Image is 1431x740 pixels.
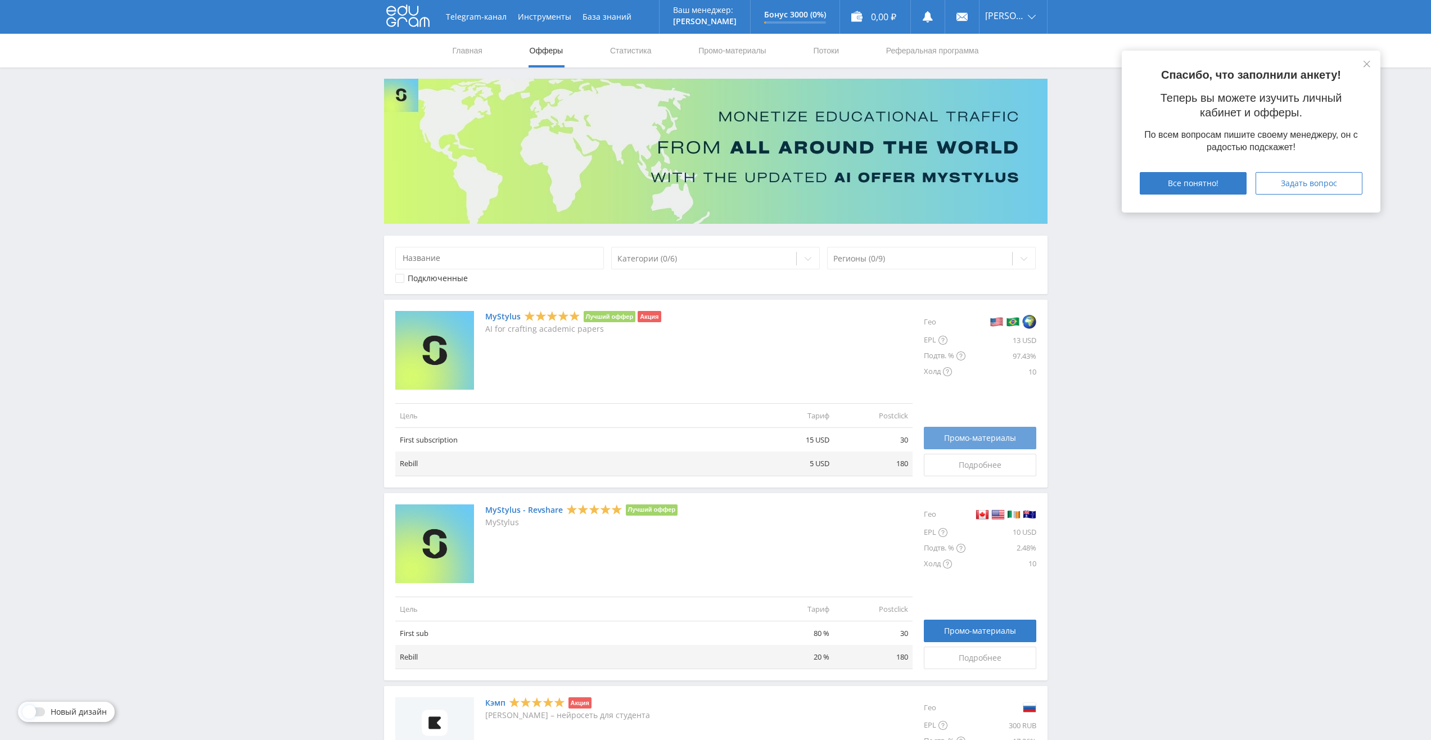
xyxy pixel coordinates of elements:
[1140,172,1247,195] button: Все понятно!
[697,34,767,67] a: Промо-материалы
[924,332,965,348] div: EPL
[834,452,913,476] td: 180
[408,274,468,283] div: Подключенные
[965,525,1036,540] div: 10 USD
[509,697,565,709] div: 5 Stars
[1256,172,1362,195] button: Задать вопрос
[529,34,565,67] a: Офферы
[924,556,965,572] div: Холд
[395,504,474,583] img: MyStylus - Revshare
[924,454,1036,476] a: Подробнее
[584,311,636,322] li: Лучший оффер
[924,348,965,364] div: Подтв. %
[959,461,1001,470] span: Подробнее
[924,525,965,540] div: EPL
[985,11,1024,20] span: [PERSON_NAME]
[485,711,650,720] p: [PERSON_NAME] – нейросеть для студента
[524,310,580,322] div: 5 Stars
[626,504,678,516] li: Лучший оффер
[485,518,678,527] p: MyStylus
[944,434,1016,443] span: Промо-материалы
[924,504,965,525] div: Гео
[395,597,755,621] td: Цель
[924,718,965,733] div: EPL
[485,324,661,333] p: AI for crafting academic papers
[885,34,980,67] a: Реферальная программа
[51,707,107,716] span: Новый дизайн
[924,311,965,332] div: Гео
[965,364,1036,380] div: 10
[924,364,965,380] div: Холд
[755,645,834,669] td: 20 %
[755,597,834,621] td: Тариф
[812,34,840,67] a: Потоки
[965,556,1036,572] div: 10
[764,10,826,19] p: Бонус 3000 (0%)
[395,428,755,452] td: First subscription
[965,348,1036,364] div: 97.43%
[638,311,661,322] li: Акция
[924,427,1036,449] a: Промо-материалы
[834,428,913,452] td: 30
[965,332,1036,348] div: 13 USD
[485,698,505,707] a: Кэмп
[609,34,653,67] a: Статистика
[566,503,622,515] div: 5 Stars
[485,312,521,321] a: MyStylus
[1281,179,1337,188] span: Задать вопрос
[924,620,1036,642] a: Промо-материалы
[568,697,592,709] li: Акция
[395,645,755,669] td: Rebill
[834,621,913,645] td: 30
[673,17,737,26] p: [PERSON_NAME]
[755,621,834,645] td: 80 %
[395,247,604,269] input: Название
[1140,91,1362,120] p: Теперь вы можете изучить личный кабинет и офферы.
[924,647,1036,669] a: Подробнее
[924,697,965,718] div: Гео
[959,653,1001,662] span: Подробнее
[452,34,484,67] a: Главная
[755,428,834,452] td: 15 USD
[965,718,1036,733] div: 300 RUB
[485,506,563,515] a: MyStylus - Revshare
[755,452,834,476] td: 5 USD
[924,540,965,556] div: Подтв. %
[834,403,913,427] td: Postclick
[1168,179,1218,188] span: Все понятно!
[673,6,737,15] p: Ваш менеджер:
[1140,69,1362,82] p: Спасибо, что заполнили анкету!
[944,626,1016,635] span: Промо-материалы
[395,621,755,645] td: First sub
[395,452,755,476] td: Rebill
[834,597,913,621] td: Postclick
[384,79,1048,224] img: Banner
[395,311,474,390] img: MyStylus
[1140,129,1362,154] div: По всем вопросам пишите своему менеджеру, он с радостью подскажет!
[395,403,755,427] td: Цель
[834,645,913,669] td: 180
[755,403,834,427] td: Тариф
[965,540,1036,556] div: 2.48%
